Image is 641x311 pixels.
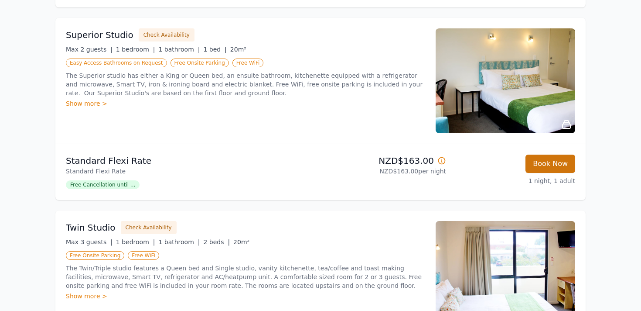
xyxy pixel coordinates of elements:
[128,251,159,260] span: Free WiFi
[453,176,575,185] p: 1 night, 1 adult
[158,238,200,245] span: 1 bathroom |
[324,167,446,176] p: NZD$163.00 per night
[139,28,194,41] button: Check Availability
[66,251,124,260] span: Free Onsite Parking
[233,238,249,245] span: 20m²
[116,238,155,245] span: 1 bedroom |
[66,292,425,301] div: Show more >
[66,238,113,245] span: Max 3 guests |
[116,46,155,53] span: 1 bedroom |
[66,155,317,167] p: Standard Flexi Rate
[66,180,140,189] span: Free Cancellation until ...
[66,59,167,67] span: Easy Access Bathrooms on Request
[170,59,229,67] span: Free Onsite Parking
[66,29,133,41] h3: Superior Studio
[232,59,264,67] span: Free WiFi
[66,221,116,234] h3: Twin Studio
[66,71,425,97] p: The Superior studio has either a King or Queen bed, an ensuite bathroom, kitchenette equipped wit...
[230,46,246,53] span: 20m²
[525,155,575,173] button: Book Now
[121,221,177,234] button: Check Availability
[203,238,230,245] span: 2 beds |
[203,46,226,53] span: 1 bed |
[158,46,200,53] span: 1 bathroom |
[66,99,425,108] div: Show more >
[324,155,446,167] p: NZD$163.00
[66,264,425,290] p: The Twin/Triple studio features a Queen bed and Single studio, vanity kitchenette, tea/coffee and...
[66,167,317,176] p: Standard Flexi Rate
[66,46,113,53] span: Max 2 guests |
